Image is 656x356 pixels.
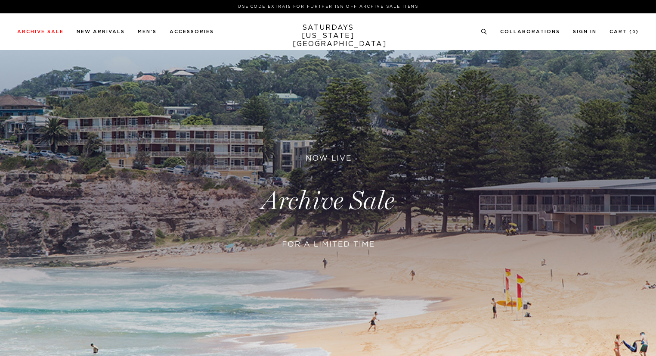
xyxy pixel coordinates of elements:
a: SATURDAYS[US_STATE][GEOGRAPHIC_DATA] [293,24,364,48]
a: New Arrivals [77,29,125,34]
p: Use Code EXTRA15 for Further 15% Off Archive Sale Items [21,3,635,10]
a: Men's [138,29,157,34]
a: Sign In [573,29,597,34]
a: Archive Sale [17,29,64,34]
small: 0 [632,30,636,34]
a: Cart (0) [610,29,639,34]
a: Accessories [170,29,214,34]
a: Collaborations [500,29,560,34]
